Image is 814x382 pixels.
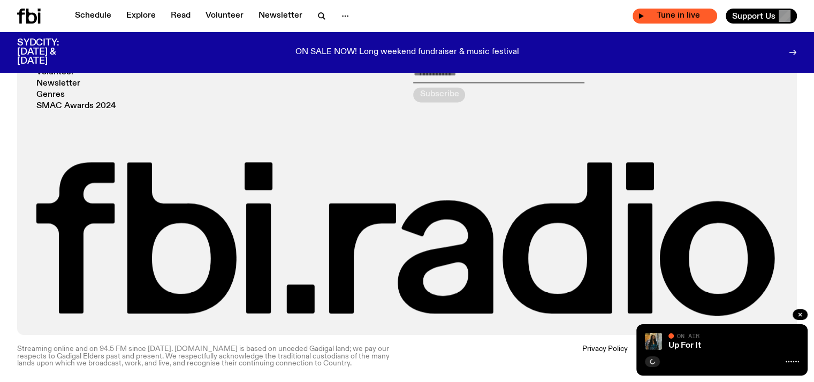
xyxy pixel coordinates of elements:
img: Ify - a Brown Skin girl with black braided twists, looking up to the side with her tongue stickin... [645,333,662,350]
a: Newsletter [252,9,309,24]
a: Privacy Policy [582,346,628,367]
p: ON SALE NOW! Long weekend fundraiser & music festival [295,48,519,57]
span: Tune in live [644,12,712,20]
a: Read [164,9,197,24]
button: Support Us [726,9,797,24]
a: SMAC Awards 2024 [36,102,116,110]
button: Subscribe [413,87,465,102]
span: Support Us [732,11,775,21]
h3: SYDCITY: [DATE] & [DATE] [17,39,86,66]
button: On AirUp For ItTune in live [633,9,717,24]
a: Explore [120,9,162,24]
a: Schedule [69,9,118,24]
a: Genres [36,91,65,99]
a: Newsletter [36,80,80,88]
p: Streaming online and on 94.5 FM since [DATE]. [DOMAIN_NAME] is based on unceded Gadigal land; we ... [17,346,401,367]
a: Up For It [668,341,701,350]
a: Volunteer [199,9,250,24]
a: Volunteer [36,68,74,77]
span: On Air [677,332,699,339]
